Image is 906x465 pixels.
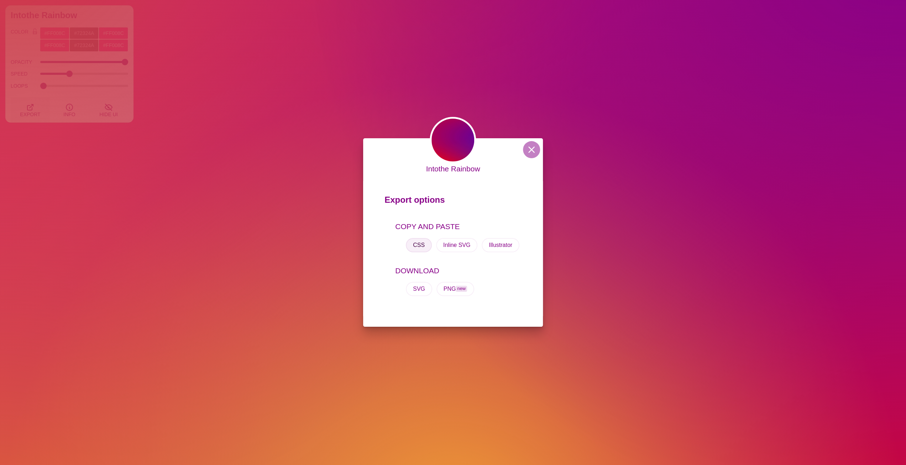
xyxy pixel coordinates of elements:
[482,238,519,252] button: Illustrator
[395,221,522,232] p: COPY AND PASTE
[395,265,522,277] p: DOWNLOAD
[406,238,432,252] button: CSS
[436,282,474,296] button: PNGnew
[426,163,480,175] p: Intothe Rainbow
[384,192,522,212] p: Export options
[436,238,477,252] button: Inline SVG
[406,282,432,296] button: SVG
[430,117,476,163] img: animated gradient that changes to each color of the rainbow
[456,286,467,292] span: new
